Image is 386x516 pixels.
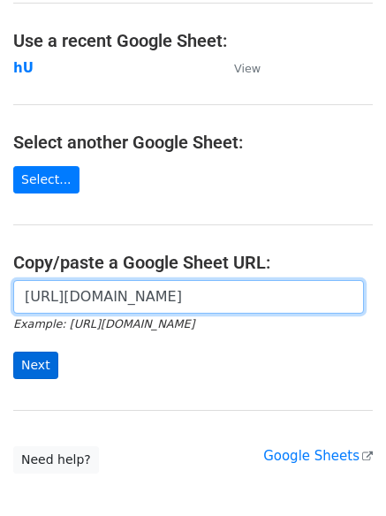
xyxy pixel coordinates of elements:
h4: Select another Google Sheet: [13,132,373,153]
a: Google Sheets [263,448,373,464]
a: Need help? [13,446,99,474]
input: Paste your Google Sheet URL here [13,280,364,314]
a: View [216,60,261,76]
h4: Copy/paste a Google Sheet URL: [13,252,373,273]
h4: Use a recent Google Sheet: [13,30,373,51]
iframe: Chat Widget [298,431,386,516]
input: Next [13,352,58,379]
a: Select... [13,166,79,193]
a: hU [13,60,34,76]
small: Example: [URL][DOMAIN_NAME] [13,317,194,330]
small: View [234,62,261,75]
